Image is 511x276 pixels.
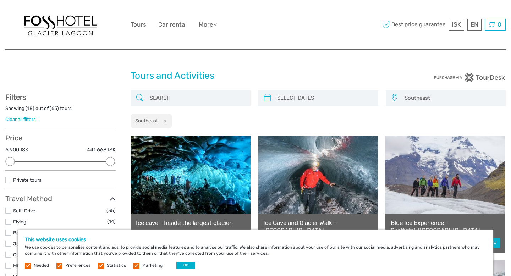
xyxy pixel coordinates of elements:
a: Car rental [158,20,187,30]
label: Marketing [142,263,163,269]
div: Showing ( ) out of ( ) tours [5,105,116,116]
h5: This website uses cookies [25,237,486,243]
a: More [199,20,217,30]
a: Ice Cave and Glacier Walk - [GEOGRAPHIC_DATA] [263,219,373,234]
label: 65 [51,105,57,112]
h1: Tours and Activities [131,70,381,82]
a: Boat [13,230,23,236]
a: Mini Bus / Car [13,263,44,269]
a: Other / Non-Travel [13,252,54,258]
a: Jeep / 4x4 [13,241,38,247]
button: OK [176,262,195,269]
h3: Travel Method [5,194,116,203]
label: Statistics [107,263,126,269]
strong: Filters [5,93,26,101]
h2: Southeast [135,118,158,123]
span: 0 [496,21,502,28]
label: 441.668 ISK [87,146,116,154]
a: Tours [131,20,146,30]
div: EN [467,19,482,31]
input: SELECT DATES [274,92,375,104]
a: Blue Ice Experience - Skaftafell/[GEOGRAPHIC_DATA] [391,219,500,234]
a: Clear all filters [5,116,36,122]
label: 18 [27,105,33,112]
label: Needed [34,263,49,269]
a: Private tours [13,177,42,183]
input: SEARCH [147,92,247,104]
label: Preferences [65,263,90,269]
h3: Price [5,134,116,142]
span: (5) [109,228,116,237]
span: (14) [107,217,116,226]
label: 6.900 ISK [5,146,28,154]
button: Southeast [401,92,502,104]
a: Self-Drive [13,208,35,214]
div: We use cookies to personalise content and ads, to provide social media features and to analyse ou... [18,230,493,276]
span: Best price guarantee [381,19,447,31]
button: x [159,117,169,125]
a: Flying [13,219,26,225]
a: Ice cave - Inside the largest glacier [136,219,245,226]
span: ISK [452,21,461,28]
img: 1303-6910c56d-1cb8-4c54-b886-5f11292459f5_logo_big.jpg [21,12,99,37]
span: (35) [106,206,116,215]
img: PurchaseViaTourDesk.png [434,73,506,82]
